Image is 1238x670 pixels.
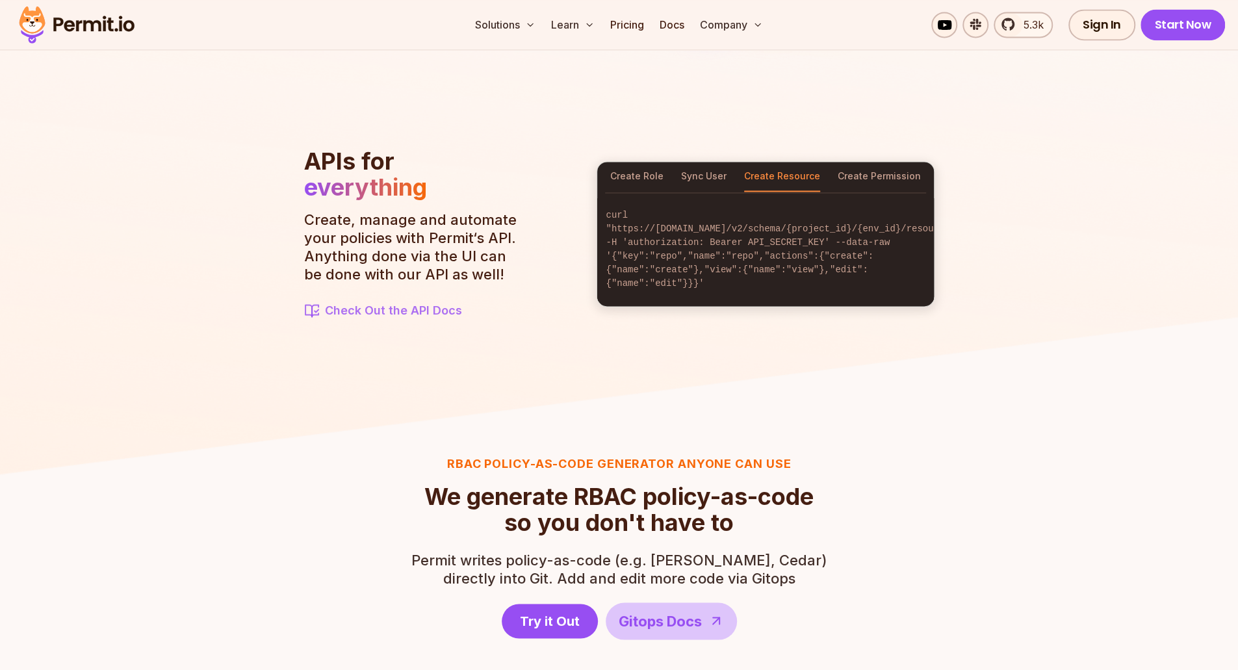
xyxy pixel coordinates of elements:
span: Gitops Docs [619,610,702,632]
span: APIs for [304,147,394,175]
a: Pricing [605,12,649,38]
button: Create Role [610,162,664,192]
button: Solutions [470,12,541,38]
span: 5.3k [1016,17,1044,32]
span: Check Out the API Docs [325,302,462,320]
span: Permit writes policy-as-code (e.g. [PERSON_NAME], Cedar) [411,550,827,569]
a: 5.3k [994,12,1053,38]
button: Sync User [681,162,727,192]
button: Company [695,12,768,38]
span: Try it Out [520,612,580,630]
img: Permit logo [13,3,140,47]
code: curl "https://[DOMAIN_NAME]/v2/schema/{project_id}/{env_id}/resources" -H 'authorization: Bearer ... [597,198,934,301]
a: Start Now [1141,9,1226,40]
a: Gitops Docs [606,602,737,639]
a: Check Out the API Docs [304,302,525,320]
a: Try it Out [502,604,598,638]
span: everything [304,173,427,201]
a: Sign In [1068,9,1135,40]
h3: RBAC Policy-as-code generator anyone can use [411,454,827,472]
h2: so you don't have to [424,483,814,535]
p: directly into Git. Add and edit more code via Gitops [411,550,827,587]
a: Docs [654,12,690,38]
button: Learn [546,12,600,38]
span: We generate RBAC policy-as-code [424,483,814,509]
button: Create Permission [838,162,921,192]
button: Create Resource [744,162,820,192]
p: Create, manage and automate your policies with Permit‘s API. Anything done via the UI can be done... [304,211,525,283]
